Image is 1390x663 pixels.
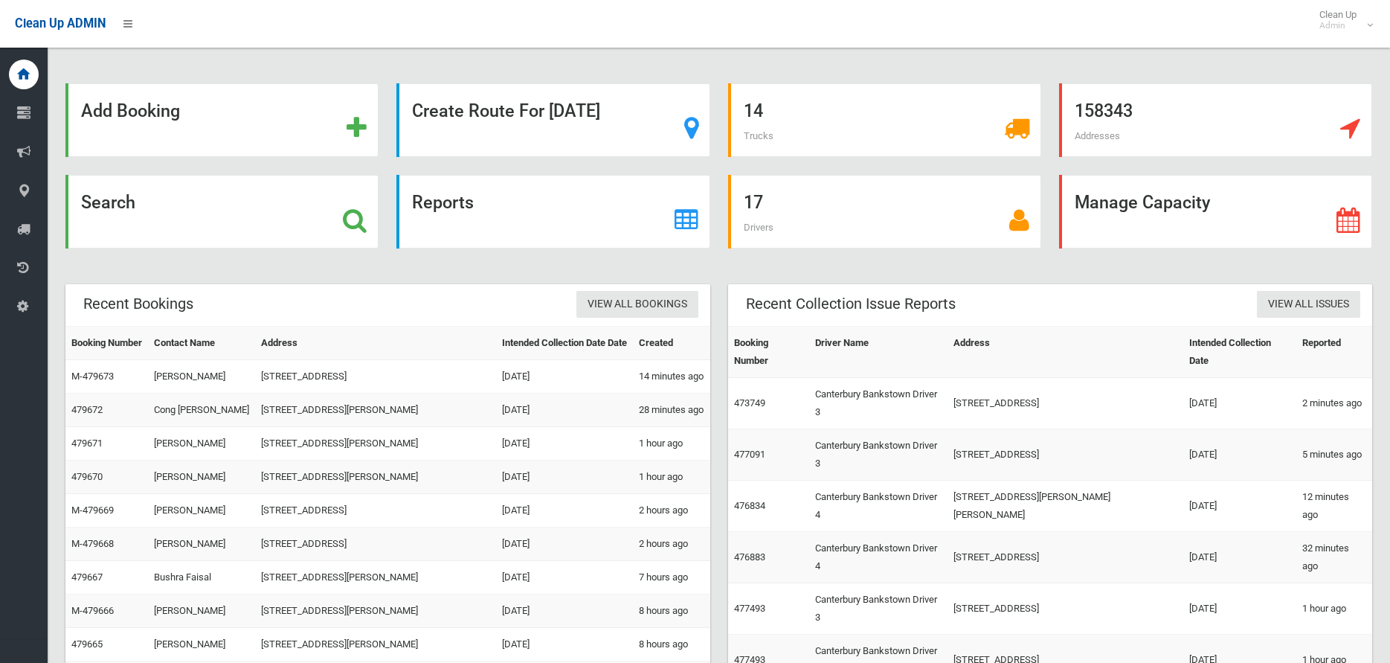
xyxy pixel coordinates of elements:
[1075,130,1120,141] span: Addresses
[496,628,633,662] td: [DATE]
[1319,20,1357,31] small: Admin
[148,461,255,494] td: [PERSON_NAME]
[148,528,255,561] td: [PERSON_NAME]
[496,427,633,461] td: [DATE]
[633,427,710,461] td: 1 hour ago
[734,551,765,563] a: 476883
[1296,429,1372,481] td: 5 minutes ago
[809,481,947,532] td: Canterbury Bankstown Driver 4
[148,561,255,595] td: Bushra Faisal
[1257,291,1360,318] a: View All Issues
[633,595,710,628] td: 8 hours ago
[255,394,496,427] td: [STREET_ADDRESS][PERSON_NAME]
[1296,327,1372,378] th: Reported
[496,327,633,360] th: Intended Collection Date Date
[148,427,255,461] td: [PERSON_NAME]
[633,561,710,595] td: 7 hours ago
[255,561,496,595] td: [STREET_ADDRESS][PERSON_NAME]
[947,327,1183,378] th: Address
[576,291,698,318] a: View All Bookings
[255,528,496,561] td: [STREET_ADDRESS]
[65,327,148,360] th: Booking Number
[809,378,947,429] td: Canterbury Bankstown Driver 3
[396,83,710,157] a: Create Route For [DATE]
[255,628,496,662] td: [STREET_ADDRESS][PERSON_NAME]
[71,371,114,382] a: M-479673
[728,327,809,378] th: Booking Number
[255,595,496,628] td: [STREET_ADDRESS][PERSON_NAME]
[947,378,1183,429] td: [STREET_ADDRESS]
[1312,9,1371,31] span: Clean Up
[1296,378,1372,429] td: 2 minutes ago
[496,561,633,595] td: [DATE]
[71,404,103,415] a: 479672
[496,360,633,394] td: [DATE]
[809,429,947,481] td: Canterbury Bankstown Driver 3
[728,175,1041,249] a: 17 Drivers
[1296,481,1372,532] td: 12 minutes ago
[255,327,496,360] th: Address
[71,638,103,650] a: 479665
[734,500,765,511] a: 476834
[1059,83,1372,157] a: 158343 Addresses
[255,461,496,494] td: [STREET_ADDRESS][PERSON_NAME]
[744,100,763,121] strong: 14
[633,394,710,427] td: 28 minutes ago
[255,427,496,461] td: [STREET_ADDRESS][PERSON_NAME]
[1183,378,1296,429] td: [DATE]
[15,16,106,31] span: Clean Up ADMIN
[734,603,765,614] a: 477493
[1059,175,1372,249] a: Manage Capacity
[947,532,1183,583] td: [STREET_ADDRESS]
[71,505,114,516] a: M-479669
[496,461,633,494] td: [DATE]
[809,583,947,635] td: Canterbury Bankstown Driver 3
[744,222,773,233] span: Drivers
[728,83,1041,157] a: 14 Trucks
[1183,532,1296,583] td: [DATE]
[633,528,710,561] td: 2 hours ago
[65,289,211,318] header: Recent Bookings
[255,360,496,394] td: [STREET_ADDRESS]
[65,175,379,249] a: Search
[148,327,255,360] th: Contact Name
[1183,583,1296,635] td: [DATE]
[71,605,114,616] a: M-479666
[71,471,103,482] a: 479670
[496,595,633,628] td: [DATE]
[633,494,710,528] td: 2 hours ago
[1075,100,1133,121] strong: 158343
[633,628,710,662] td: 8 hours ago
[734,449,765,460] a: 477091
[148,595,255,628] td: [PERSON_NAME]
[947,429,1183,481] td: [STREET_ADDRESS]
[728,289,974,318] header: Recent Collection Issue Reports
[1183,429,1296,481] td: [DATE]
[71,571,103,583] a: 479667
[412,192,474,213] strong: Reports
[148,360,255,394] td: [PERSON_NAME]
[255,494,496,528] td: [STREET_ADDRESS]
[809,532,947,583] td: Canterbury Bankstown Driver 4
[496,394,633,427] td: [DATE]
[744,192,763,213] strong: 17
[71,438,103,449] a: 479671
[496,494,633,528] td: [DATE]
[744,130,773,141] span: Trucks
[65,83,379,157] a: Add Booking
[947,583,1183,635] td: [STREET_ADDRESS]
[148,394,255,427] td: Cong [PERSON_NAME]
[396,175,710,249] a: Reports
[633,461,710,494] td: 1 hour ago
[633,327,710,360] th: Created
[148,628,255,662] td: [PERSON_NAME]
[809,327,947,378] th: Driver Name
[81,192,135,213] strong: Search
[947,481,1183,532] td: [STREET_ADDRESS][PERSON_NAME][PERSON_NAME]
[1183,327,1296,378] th: Intended Collection Date
[734,397,765,409] a: 473749
[633,360,710,394] td: 14 minutes ago
[1296,583,1372,635] td: 1 hour ago
[1075,192,1210,213] strong: Manage Capacity
[412,100,600,121] strong: Create Route For [DATE]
